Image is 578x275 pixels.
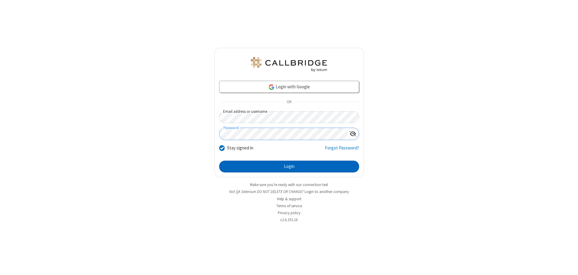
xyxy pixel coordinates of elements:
button: Login [219,161,359,173]
img: QA Selenium DO NOT DELETE OR CHANGE [250,57,328,72]
label: Stay signed in [227,145,253,152]
span: OR [284,98,294,106]
li: v2.6.353.1b [214,217,364,223]
input: Password [219,128,347,140]
div: Show password [347,128,359,139]
a: Make sure you're ready with our connection test [250,182,328,187]
a: Privacy policy [278,210,300,215]
img: google-icon.png [268,84,275,90]
a: Terms of service [276,203,302,208]
li: Not QA Selenium DO NOT DELETE OR CHANGE? [214,189,364,195]
button: Login to another company [304,189,349,195]
a: Forgot Password? [325,145,359,156]
a: Login with Google [219,81,359,93]
a: Help & support [277,196,301,201]
input: Email address or username [219,111,359,123]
